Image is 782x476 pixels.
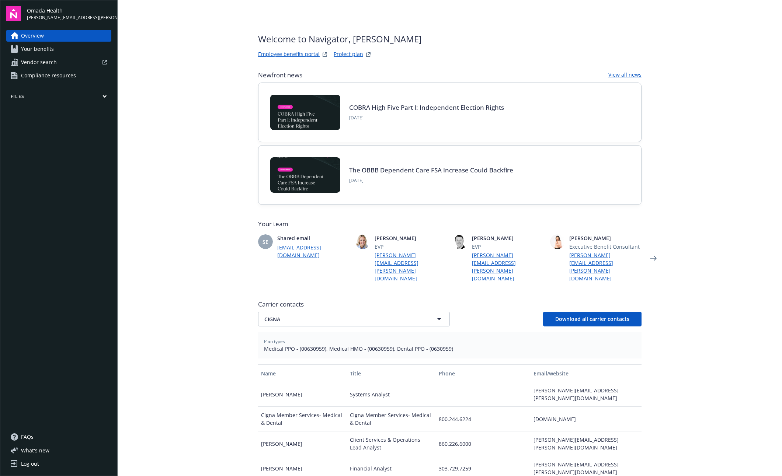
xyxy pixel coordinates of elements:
[531,382,642,407] div: [PERSON_NAME][EMAIL_ADDRESS][PERSON_NAME][DOMAIN_NAME]
[375,251,447,282] a: [PERSON_NAME][EMAIL_ADDRESS][PERSON_NAME][DOMAIN_NAME]
[270,95,340,130] img: BLOG-Card Image - Compliance - COBRA High Five Pt 1 07-18-25.jpg
[27,7,111,14] span: Omada Health
[355,234,370,249] img: photo
[258,364,347,382] button: Name
[21,30,44,42] span: Overview
[375,243,447,251] span: EVP
[21,70,76,81] span: Compliance resources
[277,244,350,259] a: [EMAIL_ADDRESS][DOMAIN_NAME]
[534,370,639,377] div: Email/website
[375,234,447,242] span: [PERSON_NAME]
[27,6,111,21] button: Omada Health[PERSON_NAME][EMAIL_ADDRESS][PERSON_NAME][DOMAIN_NAME]
[258,220,642,228] span: Your team
[258,407,347,431] div: Cigna Member Services- Medical & Dental
[647,252,659,264] a: Next
[531,431,642,456] div: [PERSON_NAME][EMAIL_ADDRESS][PERSON_NAME][DOMAIN_NAME]
[6,30,111,42] a: Overview
[264,315,418,323] span: CIGNA
[350,370,433,377] div: Title
[27,14,111,21] span: [PERSON_NAME][EMAIL_ADDRESS][PERSON_NAME][DOMAIN_NAME]
[258,382,347,407] div: [PERSON_NAME]
[569,251,642,282] a: [PERSON_NAME][EMAIL_ADDRESS][PERSON_NAME][DOMAIN_NAME]
[347,364,436,382] button: Title
[472,251,544,282] a: [PERSON_NAME][EMAIL_ADDRESS][PERSON_NAME][DOMAIN_NAME]
[21,43,54,55] span: Your benefits
[6,70,111,81] a: Compliance resources
[569,234,642,242] span: [PERSON_NAME]
[349,115,504,121] span: [DATE]
[439,370,527,377] div: Phone
[531,407,642,431] div: [DOMAIN_NAME]
[555,315,629,322] span: Download all carrier contacts
[347,431,436,456] div: Client Services & Operations Lead Analyst
[347,382,436,407] div: Systems Analyst
[364,50,373,59] a: projectPlanWebsite
[264,345,636,353] span: Medical PPO - (00630959), Medical HMO - (00630959), Dental PPO - (0630959)
[453,234,468,249] img: photo
[349,177,513,184] span: [DATE]
[6,56,111,68] a: Vendor search
[258,71,302,80] span: Newfront news
[258,300,642,309] span: Carrier contacts
[334,50,363,59] a: Project plan
[349,103,504,112] a: COBRA High Five Part I: Independent Election Rights
[436,407,530,431] div: 800.244.6224
[608,71,642,80] a: View all news
[258,32,422,46] span: Welcome to Navigator , [PERSON_NAME]
[531,364,642,382] button: Email/website
[320,50,329,59] a: striveWebsite
[270,157,340,193] img: BLOG-Card Image - Compliance - OBBB Dep Care FSA - 08-01-25.jpg
[550,234,565,249] img: photo
[543,312,642,326] button: Download all carrier contacts
[6,447,61,454] button: What's new
[258,50,320,59] a: Employee benefits portal
[6,431,111,443] a: FAQs
[258,312,450,326] button: CIGNA
[6,93,111,102] button: Files
[436,431,530,456] div: 860.226.6000
[472,243,544,251] span: EVP
[6,6,21,21] img: navigator-logo.svg
[472,234,544,242] span: [PERSON_NAME]
[21,458,39,470] div: Log out
[436,364,530,382] button: Phone
[263,238,268,246] span: SE
[258,431,347,456] div: [PERSON_NAME]
[21,431,34,443] span: FAQs
[347,407,436,431] div: Cigna Member Services- Medical & Dental
[349,166,513,174] a: The OBBB Dependent Care FSA Increase Could Backfire
[21,447,49,454] span: What ' s new
[6,43,111,55] a: Your benefits
[277,234,350,242] span: Shared email
[21,56,57,68] span: Vendor search
[264,338,636,345] span: Plan types
[261,370,344,377] div: Name
[569,243,642,251] span: Executive Benefit Consultant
